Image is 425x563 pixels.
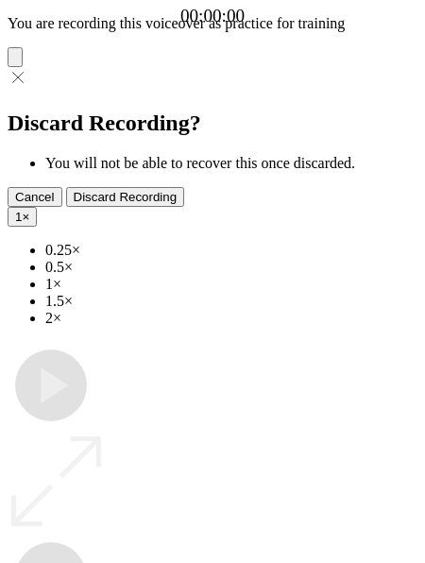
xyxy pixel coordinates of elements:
h2: Discard Recording? [8,111,417,136]
li: 1.5× [45,293,417,310]
p: You are recording this voiceover as practice for training [8,15,417,32]
li: 2× [45,310,417,327]
li: You will not be able to recover this once discarded. [45,155,417,172]
button: 1× [8,207,37,227]
li: 1× [45,276,417,293]
button: Discard Recording [66,187,185,207]
span: 1 [15,210,22,224]
button: Cancel [8,187,62,207]
a: 00:00:00 [180,6,245,26]
li: 0.5× [45,259,417,276]
li: 0.25× [45,242,417,259]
